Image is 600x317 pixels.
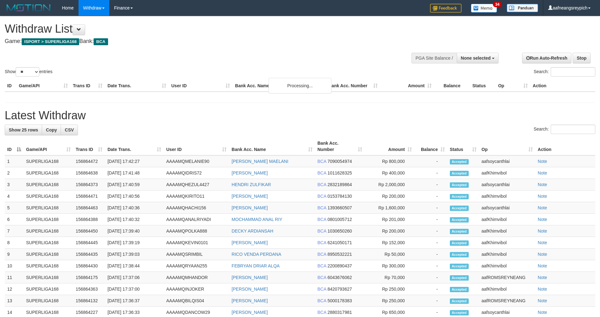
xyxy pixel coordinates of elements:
[5,260,24,272] td: 10
[414,237,447,249] td: -
[232,298,268,303] a: [PERSON_NAME]
[73,237,105,249] td: 156864445
[73,179,105,191] td: 156864373
[164,137,229,155] th: User ID: activate to sort column ascending
[24,214,73,225] td: SUPERLIGA168
[479,167,535,179] td: aafKhimvibol
[327,217,352,222] span: Copy 0801005712 to clipboard
[232,228,273,234] a: DECKY ARDIANSAH
[479,237,535,249] td: aafKhimvibol
[164,214,229,225] td: AAAAMQANALRIYADI
[538,217,547,222] a: Note
[5,272,24,283] td: 11
[232,252,281,257] a: RICO VENDA PERDANA
[450,298,469,304] span: Accepted
[318,275,326,280] span: BCA
[365,272,414,283] td: Rp 70,000
[414,155,447,167] td: -
[164,202,229,214] td: AAAAMQHACHI156
[450,159,469,164] span: Accepted
[365,283,414,295] td: Rp 250,000
[318,228,326,234] span: BCA
[318,182,326,187] span: BCA
[232,80,326,92] th: Bank Acc. Name
[479,225,535,237] td: aafKhimvibol
[538,298,547,303] a: Note
[430,4,461,13] img: Feedback.jpg
[24,155,73,167] td: SUPERLIGA168
[479,202,535,214] td: aafsoycanthlai
[327,287,352,292] span: Copy 8420793627 to clipboard
[318,240,326,245] span: BCA
[318,217,326,222] span: BCA
[450,206,469,211] span: Accepted
[573,53,591,63] a: Stop
[365,202,414,214] td: Rp 1,600,000
[164,191,229,202] td: AAAAMQKIRITO11
[327,310,352,315] span: Copy 2880317981 to clipboard
[538,240,547,245] a: Note
[22,38,79,45] span: ISPORT > SUPERLIGA168
[479,137,535,155] th: Op: activate to sort column ascending
[414,295,447,307] td: -
[232,263,280,268] a: FEBRYAN DRIAR ALQA
[232,194,268,199] a: [PERSON_NAME]
[5,237,24,249] td: 8
[269,78,331,94] div: Processing...
[461,56,491,61] span: None selected
[414,202,447,214] td: -
[470,80,496,92] th: Status
[229,137,315,155] th: Bank Acc. Name: activate to sort column ascending
[73,225,105,237] td: 156864450
[450,252,469,257] span: Accepted
[164,260,229,272] td: AAAAMQRYAAN255
[414,260,447,272] td: -
[327,252,352,257] span: Copy 8950532221 to clipboard
[412,53,457,63] div: PGA Site Balance /
[232,287,268,292] a: [PERSON_NAME]
[105,80,169,92] th: Date Trans.
[327,298,352,303] span: Copy 5000178383 to clipboard
[327,240,352,245] span: Copy 6241050171 to clipboard
[496,80,530,92] th: Op
[535,137,595,155] th: Action
[450,275,469,281] span: Accepted
[164,225,229,237] td: AAAAMQPOLKA888
[450,229,469,234] span: Accepted
[365,137,414,155] th: Amount: activate to sort column ascending
[450,217,469,223] span: Accepted
[16,80,70,92] th: Game/API
[5,225,24,237] td: 7
[318,263,326,268] span: BCA
[365,167,414,179] td: Rp 400,000
[169,80,232,92] th: User ID
[105,155,164,167] td: [DATE] 17:42:27
[318,252,326,257] span: BCA
[24,237,73,249] td: SUPERLIGA168
[365,225,414,237] td: Rp 200,000
[5,249,24,260] td: 9
[42,125,61,135] a: Copy
[5,38,394,45] h4: Game: Bank:
[24,202,73,214] td: SUPERLIGA168
[46,127,57,132] span: Copy
[16,67,39,77] select: Showentries
[479,249,535,260] td: aafKhimvibol
[479,260,535,272] td: aafKhimvibol
[73,260,105,272] td: 156864430
[164,272,229,283] td: AAAAMQMHANDOR
[414,283,447,295] td: -
[365,191,414,202] td: Rp 200,000
[65,127,74,132] span: CSV
[164,249,229,260] td: AAAAMQSRIMBIL
[5,202,24,214] td: 5
[164,167,229,179] td: AAAAMQIDRIS72
[105,225,164,237] td: [DATE] 17:39:40
[365,295,414,307] td: Rp 250,000
[105,167,164,179] td: [DATE] 17:41:48
[538,275,547,280] a: Note
[164,295,229,307] td: AAAAMQBILQIS04
[327,182,352,187] span: Copy 2832189864 to clipboard
[530,80,595,92] th: Action
[105,237,164,249] td: [DATE] 17:39:19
